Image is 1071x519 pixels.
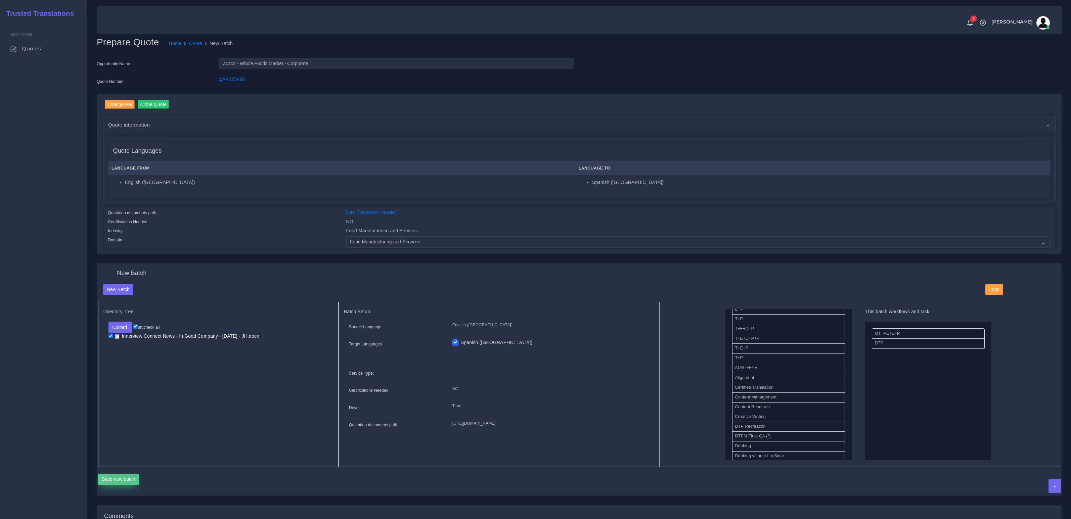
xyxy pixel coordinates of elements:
li: DTPM Final QA (*) [732,431,845,441]
a: QAR125488 [219,77,245,82]
input: Clone Quote [138,100,170,109]
a: [PERSON_NAME]avatar [988,16,1052,30]
button: Upload [108,322,132,333]
li: Dubbing [732,441,845,451]
li: Content Research [732,402,845,412]
h5: Batch Setup [344,309,654,315]
li: MT+PE+E+P [872,328,985,339]
li: Content Management [732,392,845,403]
p: English ([GEOGRAPHIC_DATA]) [452,322,649,329]
h2: Trusted Translations [2,9,74,17]
h2: Prepare Quote [97,37,164,48]
a: 1 [964,19,976,27]
a: Home [169,40,182,47]
label: Quote Number [97,79,124,85]
li: Dubbing without Lip Sync [732,451,845,461]
a: Trusted Translations [2,8,74,19]
label: Quotation documents path [349,422,397,428]
li: English ([GEOGRAPHIC_DATA]) [125,179,572,186]
span: Sections [10,32,33,37]
label: Source Language [349,324,382,330]
p: NO [452,385,649,392]
a: New Batch [103,286,134,292]
li: Spanish ([GEOGRAPHIC_DATA]) [592,179,1047,186]
li: DTP Recreation [732,422,845,432]
li: T+E+DTP+P [732,334,845,344]
a: [URL][DOMAIN_NAME] [346,210,397,215]
a: Quote [189,40,202,47]
input: un/check all [133,324,138,329]
div: Food Manufacturing and Services [341,227,1056,236]
li: Creative Writing [732,412,845,422]
p: [URL][DOMAIN_NAME] [452,420,649,427]
label: un/check all [133,324,160,330]
li: T+E [732,314,845,324]
th: Language To [575,161,1050,175]
th: Language From [108,161,575,175]
button: Logs [985,284,1003,295]
img: avatar [1036,16,1050,30]
h5: Directory Tree [103,309,333,315]
button: New Batch [103,284,134,295]
label: Spanish ([GEOGRAPHIC_DATA]) [461,339,532,346]
a: Quotes [5,42,82,56]
label: Domain [108,237,122,243]
label: Certifications Needed [349,387,389,393]
h5: This batch workflows and task [865,309,991,315]
button: Save new batch [98,474,139,485]
div: Quote information [103,116,1055,133]
label: Driver [349,405,360,411]
label: Target Languages [349,341,382,347]
span: [PERSON_NAME] [991,19,1033,24]
li: T+P [732,353,845,363]
span: 1 [970,15,977,22]
label: Industry [108,228,123,234]
div: NO [341,218,1056,227]
li: Certified Translation [732,383,845,393]
p: Time [452,403,649,410]
li: T+E+DTP [732,324,845,334]
h4: New Batch [117,270,146,277]
span: Logs [989,287,999,292]
h4: Quote Languages [113,147,162,155]
span: Quotes [22,45,41,52]
span: Quote information [108,121,150,129]
input: Change PM [105,100,135,109]
label: Opportunity Name [97,61,130,67]
label: Quotation documents path [108,210,157,216]
li: E+P [732,304,845,315]
label: Certifications Needed [108,219,148,225]
li: Alignment [732,373,845,383]
li: T+E+P [732,343,845,353]
a: Innerview Connect News - In Good Company - [DATE] - JH.docx [113,333,262,339]
li: New Batch [202,40,233,47]
li: DTP [872,338,985,348]
li: AI MT+FPE [732,363,845,373]
label: Service Type: [349,370,374,376]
